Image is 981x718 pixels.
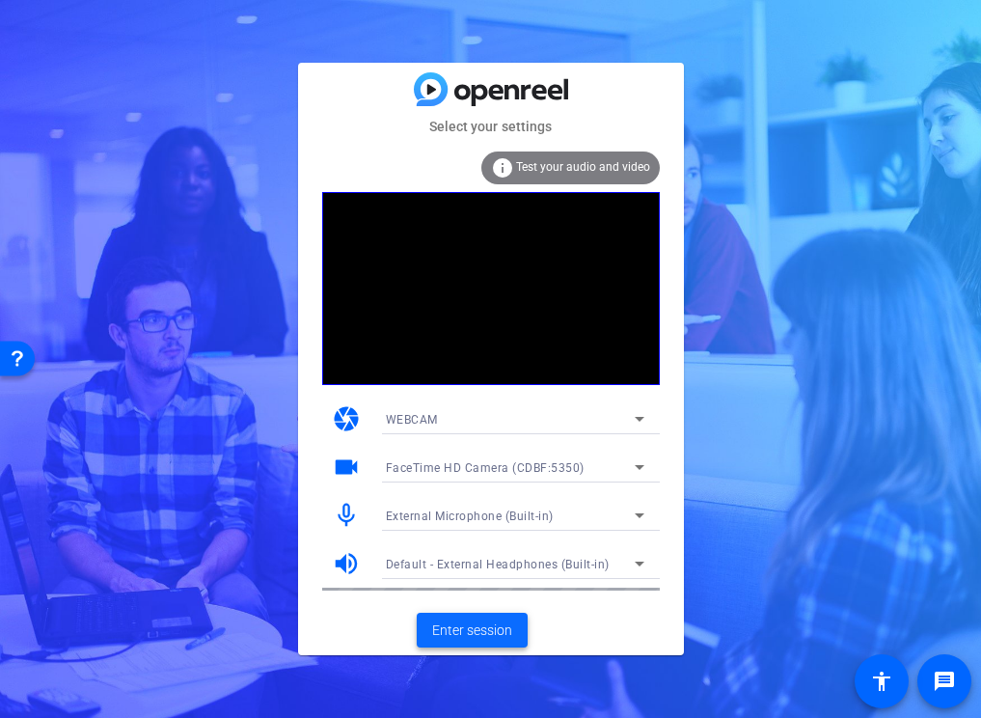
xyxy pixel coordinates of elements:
[417,613,528,648] button: Enter session
[386,510,554,523] span: External Microphone (Built-in)
[332,404,361,433] mat-icon: camera
[332,501,361,530] mat-icon: mic_none
[933,670,956,693] mat-icon: message
[386,461,585,475] span: FaceTime HD Camera (CDBF:5350)
[432,621,512,641] span: Enter session
[332,453,361,482] mat-icon: videocam
[386,558,610,571] span: Default - External Headphones (Built-in)
[414,72,568,106] img: blue-gradient.svg
[870,670,893,693] mat-icon: accessibility
[386,413,438,427] span: WEBCAM
[516,160,650,174] span: Test your audio and video
[491,156,514,179] mat-icon: info
[298,116,684,137] mat-card-subtitle: Select your settings
[332,549,361,578] mat-icon: volume_up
